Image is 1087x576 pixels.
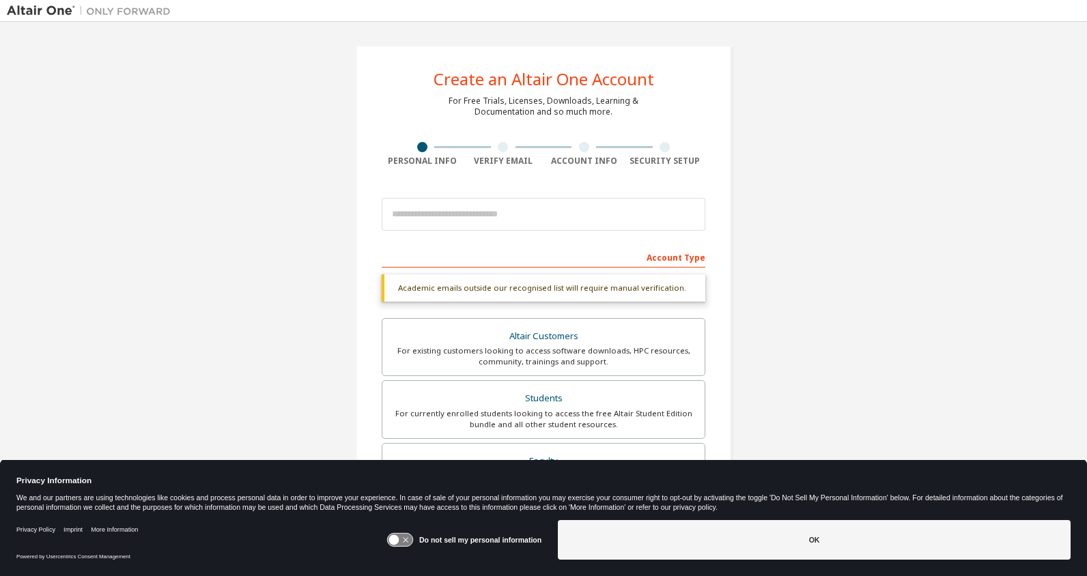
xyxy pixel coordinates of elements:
[391,408,696,430] div: For currently enrolled students looking to access the free Altair Student Edition bundle and all ...
[463,156,544,167] div: Verify Email
[449,96,638,117] div: For Free Trials, Licenses, Downloads, Learning & Documentation and so much more.
[625,156,706,167] div: Security Setup
[391,345,696,367] div: For existing customers looking to access software downloads, HPC resources, community, trainings ...
[391,327,696,346] div: Altair Customers
[434,71,654,87] div: Create an Altair One Account
[382,156,463,167] div: Personal Info
[543,156,625,167] div: Account Info
[382,274,705,302] div: Academic emails outside our recognised list will require manual verification.
[391,452,696,471] div: Faculty
[382,246,705,268] div: Account Type
[7,4,178,18] img: Altair One
[391,389,696,408] div: Students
